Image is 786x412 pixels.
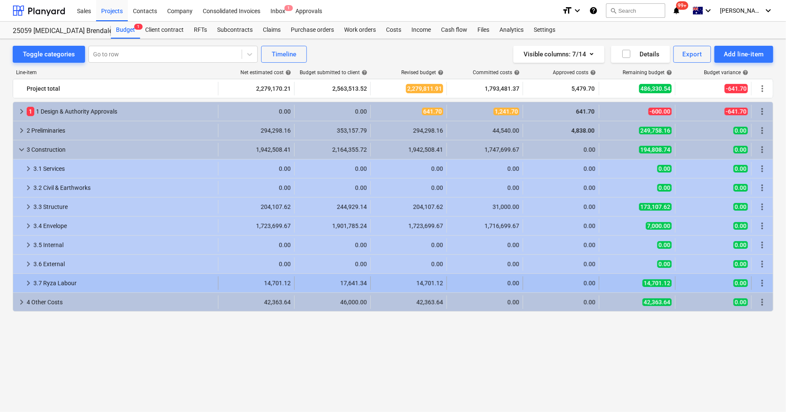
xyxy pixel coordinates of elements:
[673,46,712,63] button: Export
[381,22,406,39] a: Costs
[527,223,596,229] div: 0.00
[23,49,75,60] div: Toggle categories
[553,70,596,75] div: Approved costs
[401,70,444,75] div: Revised budget
[606,3,665,18] button: Search
[33,162,215,175] div: 3.1 Services
[734,260,748,268] span: 0.00
[643,298,672,306] span: 42,363.64
[298,82,367,95] div: 2,563,513.52
[683,49,702,60] div: Export
[27,82,215,95] div: Project total
[757,183,767,193] span: More actions
[672,6,681,16] i: notifications
[494,22,529,39] div: Analytics
[450,261,519,267] div: 0.00
[757,202,767,212] span: More actions
[23,202,33,212] span: keyboard_arrow_right
[436,22,472,39] a: Cash flow
[374,203,443,210] div: 204,107.62
[757,297,767,307] span: More actions
[23,183,33,193] span: keyboard_arrow_right
[643,279,672,287] span: 14,701.12
[725,108,748,115] span: -641.70
[527,242,596,248] div: 0.00
[741,70,748,75] span: help
[665,70,672,75] span: help
[527,280,596,287] div: 0.00
[450,299,519,306] div: 0.00
[703,6,713,16] i: keyboard_arrow_down
[298,280,367,287] div: 17,641.34
[284,5,293,11] span: 1
[734,184,748,192] span: 0.00
[134,24,143,30] span: 1
[450,203,519,210] div: 31,000.00
[611,46,670,63] button: Details
[406,22,436,39] div: Income
[33,276,215,290] div: 3.7 Ryza Labour
[298,146,367,153] div: 2,164,355.72
[189,22,212,39] a: RFTs
[734,146,748,153] span: 0.00
[704,70,748,75] div: Budget variance
[374,184,443,191] div: 0.00
[33,257,215,271] div: 3.6 External
[33,238,215,252] div: 3.5 Internal
[657,165,672,173] span: 0.00
[222,82,291,95] div: 2,279,170.21
[734,241,748,249] span: 0.00
[657,241,672,249] span: 0.00
[646,222,672,230] span: 7,000.00
[472,22,494,39] div: Files
[374,127,443,134] div: 294,298.16
[23,221,33,231] span: keyboard_arrow_right
[572,6,582,16] i: keyboard_arrow_down
[360,70,367,75] span: help
[23,240,33,250] span: keyboard_arrow_right
[222,261,291,267] div: 0.00
[374,146,443,153] div: 1,942,508.41
[757,278,767,288] span: More actions
[298,261,367,267] div: 0.00
[111,22,140,39] a: Budget1
[734,127,748,134] span: 0.00
[744,371,786,412] iframe: Chat Widget
[17,297,27,307] span: keyboard_arrow_right
[639,127,672,134] span: 249,758.16
[512,70,520,75] span: help
[757,259,767,269] span: More actions
[222,165,291,172] div: 0.00
[212,22,258,39] a: Subcontracts
[527,203,596,210] div: 0.00
[27,107,34,116] span: 1
[571,84,596,93] span: 5,479.70
[140,22,189,39] div: Client contract
[588,70,596,75] span: help
[529,22,560,39] div: Settings
[527,165,596,172] div: 0.00
[222,146,291,153] div: 1,942,508.41
[286,22,339,39] a: Purchase orders
[527,146,596,153] div: 0.00
[374,299,443,306] div: 42,363.64
[298,165,367,172] div: 0.00
[639,146,672,153] span: 194,808.74
[527,261,596,267] div: 0.00
[527,299,596,306] div: 0.00
[339,22,381,39] a: Work orders
[621,49,660,60] div: Details
[725,84,748,93] span: -641.70
[298,127,367,134] div: 353,157.79
[450,146,519,153] div: 1,747,699.67
[757,84,767,94] span: More actions
[240,70,291,75] div: Net estimated cost
[763,6,773,16] i: keyboard_arrow_down
[757,125,767,136] span: More actions
[258,22,286,39] a: Claims
[23,164,33,174] span: keyboard_arrow_right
